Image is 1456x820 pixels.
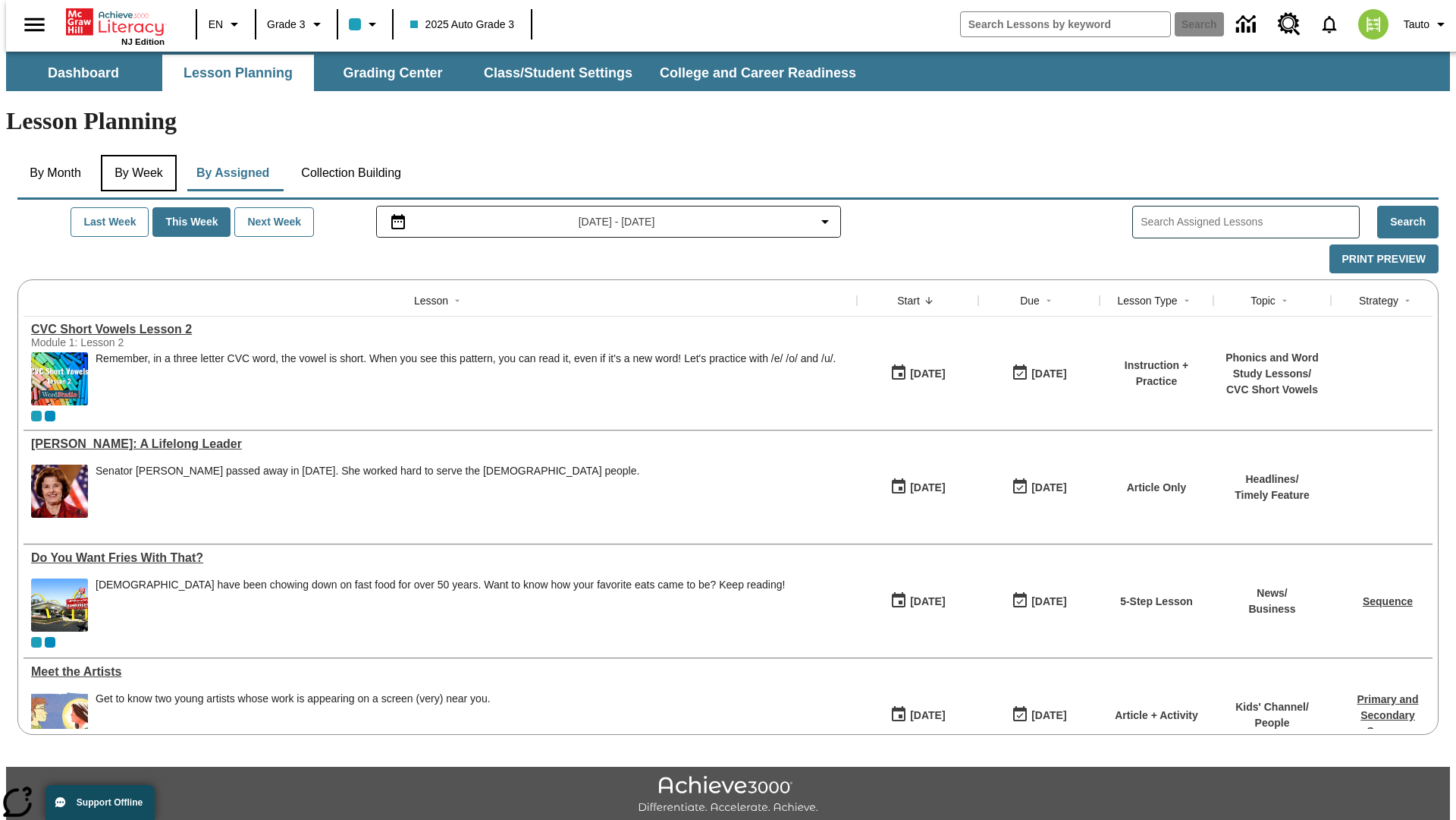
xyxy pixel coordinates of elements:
[1031,592,1066,611] div: [DATE]
[1031,364,1066,383] div: [DATE]
[885,359,950,388] button: 08/27/25: First time the lesson was available
[77,797,143,808] span: Support Offline
[66,5,165,46] div: Home
[31,551,849,565] div: Do You Want Fries With That?
[209,17,223,33] span: EN
[1006,587,1072,616] button: 08/27/25: Last day the lesson can be accessed
[1006,359,1072,388] button: 08/27/25: Last day the lesson can be accessed
[96,352,836,365] p: Remember, in a three letter CVC word, the vowel is short. When you see this pattern, you can read...
[910,592,945,611] div: [DATE]
[31,665,849,679] a: Meet the Artists, Lessons
[267,17,306,33] span: Grade 3
[1269,4,1310,45] a: Resource Center, Will open in new tab
[1221,350,1323,382] p: Phonics and Word Study Lessons /
[96,352,836,405] div: Remember, in a three letter CVC word, the vowel is short. When you see this pattern, you can read...
[1006,473,1072,502] button: 08/27/25: Last day the lesson can be accessed
[289,155,413,191] button: Collection Building
[31,437,849,451] a: Dianne Feinstein: A Lifelong Leader, Lessons
[383,213,835,231] button: Select the date range menu item
[234,207,314,237] button: Next Week
[31,336,259,348] div: Module 1: Lesson 2
[885,701,950,730] button: 08/27/25: First time the lesson was available
[1276,292,1294,310] button: Sort
[1117,293,1177,308] div: Lesson Type
[1250,293,1276,308] div: Topic
[1031,478,1066,497] div: [DATE]
[31,692,88,746] img: A cartoonish self-portrait of Maya Halko and a realistic self-portrait of Lyla Sowder-Yuson.
[648,55,868,91] button: College and Career Readiness
[317,55,469,91] button: Grading Center
[96,579,785,632] div: Americans have been chowing down on fast food for over 50 years. Want to know how your favorite e...
[1178,292,1196,310] button: Sort
[1227,4,1269,46] a: Data Center
[31,352,88,405] img: CVC Short Vowels Lesson 2.
[96,692,491,746] div: Get to know two young artists whose work is appearing on a screen (very) near you.
[1235,715,1309,731] p: People
[101,155,177,191] button: By Week
[152,207,231,237] button: This Week
[31,637,42,648] div: Current Class
[96,579,785,591] div: [DEMOGRAPHIC_DATA] have been chowing down on fast food for over 50 years. Want to know how your f...
[31,411,42,421] div: Current Class
[1377,206,1439,238] button: Search
[1221,382,1323,398] p: CVC Short Vowels
[31,465,88,518] img: Senator Dianne Feinstein of California smiles with the U.S. flag behind her.
[6,55,870,91] div: SubNavbar
[885,473,950,502] button: 08/27/25: First time the lesson was available
[816,213,834,231] svg: Collapse Date Range Filter
[31,323,849,336] div: CVC Short Vowels Lesson 2
[45,785,155,820] button: Support Offline
[638,776,818,815] img: Achieve3000 Differentiate Accelerate Achieve
[961,12,1170,36] input: search field
[910,364,945,383] div: [DATE]
[45,411,55,421] div: OL 2025 Auto Grade 4
[414,293,448,308] div: Lesson
[1329,244,1439,274] button: Print Preview
[448,292,466,310] button: Sort
[96,465,639,478] div: Senator [PERSON_NAME] passed away in [DATE]. She worked hard to serve the [DEMOGRAPHIC_DATA] people.
[1120,594,1193,610] p: 5-Step Lesson
[71,207,149,237] button: Last Week
[31,579,88,632] img: One of the first McDonald's stores, with the iconic red sign and golden arches.
[1358,9,1389,39] img: avatar image
[1006,701,1072,730] button: 08/27/25: Last day the lesson can be accessed
[910,478,945,497] div: [DATE]
[45,637,55,648] div: OL 2025 Auto Grade 4
[121,37,165,46] span: NJ Edition
[1235,699,1309,715] p: Kids' Channel /
[1349,5,1398,44] button: Select a new avatar
[1404,17,1429,33] span: Tauto
[920,292,938,310] button: Sort
[1107,358,1206,389] p: Instruction + Practice
[1141,211,1359,233] input: Search Assigned Lessons
[1363,595,1413,607] a: Sequence
[8,55,159,91] button: Dashboard
[1040,292,1058,310] button: Sort
[261,11,332,38] button: Grade: Grade 3, Select a grade
[1235,471,1310,487] p: Headlines /
[343,11,388,38] button: Class color is light blue. Change class color
[897,293,920,308] div: Start
[410,17,515,33] span: 2025 Auto Grade 3
[1359,293,1398,308] div: Strategy
[31,323,849,336] a: CVC Short Vowels Lesson 2, Lessons
[1310,5,1349,44] a: Notifications
[1248,601,1295,617] p: Business
[31,551,849,565] a: Do You Want Fries With That?, Lessons
[1031,706,1066,725] div: [DATE]
[579,214,655,230] span: [DATE] - [DATE]
[96,465,639,518] div: Senator Dianne Feinstein passed away in September 2023. She worked hard to serve the American peo...
[6,107,1450,135] h1: Lesson Planning
[1248,585,1295,601] p: News /
[1398,292,1417,310] button: Sort
[472,55,645,91] button: Class/Student Settings
[1398,11,1456,38] button: Profile/Settings
[1357,693,1419,737] a: Primary and Secondary Sources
